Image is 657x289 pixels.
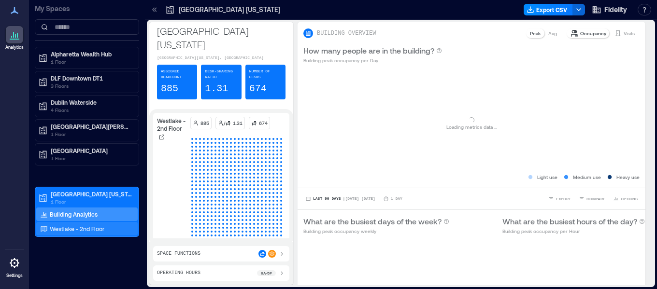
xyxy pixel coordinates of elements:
[51,154,132,162] p: 1 Floor
[51,74,132,82] p: DLF Downtown DT1
[537,173,557,181] p: Light use
[611,194,640,204] button: OPTIONS
[233,119,243,127] p: 1.31
[391,196,402,202] p: 1 Day
[548,29,557,37] p: Avg
[546,194,573,204] button: EXPORT
[502,227,645,235] p: Building peak occupancy per Hour
[317,29,376,37] p: BUILDING OVERVIEW
[157,117,186,132] p: Westlake - 2nd Floor
[179,5,280,14] p: [GEOGRAPHIC_DATA] [US_STATE]
[157,55,286,61] p: [GEOGRAPHIC_DATA][US_STATE], [GEOGRAPHIC_DATA]
[51,58,132,66] p: 1 Floor
[446,123,497,131] p: Loading metrics data ...
[200,119,209,127] p: 885
[157,269,200,277] p: Operating Hours
[35,4,139,14] p: My Spaces
[6,273,23,278] p: Settings
[530,29,541,37] p: Peak
[303,56,442,64] p: Building peak occupancy per Day
[2,23,27,53] a: Analytics
[161,82,178,96] p: 885
[502,216,637,227] p: What are the busiest hours of the day?
[51,106,132,114] p: 4 Floors
[616,173,640,181] p: Heavy use
[589,2,630,17] button: Fidelity
[586,196,605,202] span: COMPARE
[50,225,104,233] p: Westlake - 2nd Floor
[259,119,268,127] p: 674
[205,69,237,80] p: Desk-sharing ratio
[249,82,267,96] p: 674
[303,45,434,56] p: How many people are in the building?
[249,69,282,80] p: Number of Desks
[303,216,442,227] p: What are the busiest days of the week?
[51,130,132,138] p: 1 Floor
[157,250,200,258] p: Space Functions
[51,82,132,90] p: 3 Floors
[573,173,601,181] p: Medium use
[161,69,193,80] p: Assigned Headcount
[604,5,627,14] span: Fidelity
[51,190,132,198] p: [GEOGRAPHIC_DATA] [US_STATE]
[580,29,606,37] p: Occupancy
[261,270,272,276] p: 9a - 5p
[51,50,132,58] p: Alpharetta Wealth Hub
[50,210,98,218] p: Building Analytics
[205,82,228,96] p: 1.31
[556,196,571,202] span: EXPORT
[3,251,26,281] a: Settings
[51,147,132,154] p: [GEOGRAPHIC_DATA]
[621,196,638,202] span: OPTIONS
[624,29,635,37] p: Visits
[303,227,449,235] p: Building peak occupancy weekly
[51,123,132,130] p: [GEOGRAPHIC_DATA][PERSON_NAME]
[224,119,225,127] p: /
[157,24,286,51] p: [GEOGRAPHIC_DATA] [US_STATE]
[51,98,132,106] p: Dublin Waterside
[303,194,377,204] button: Last 90 Days |[DATE]-[DATE]
[524,4,573,15] button: Export CSV
[51,198,132,206] p: 1 Floor
[5,44,24,50] p: Analytics
[577,194,607,204] button: COMPARE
